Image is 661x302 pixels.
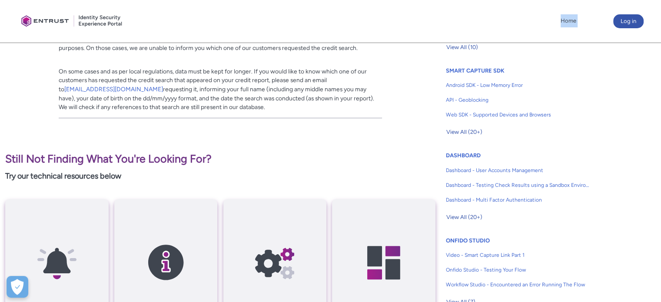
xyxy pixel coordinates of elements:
p: On some cases and as per local regulations, data must be kept for longer. If you would like to kn... [59,67,382,112]
span: Workflow Studio - Encountered an Error Running The Flow [446,281,590,289]
button: View All (10) [446,40,478,54]
a: API - Geoblocking [446,93,590,107]
div: Cookie Preferences [7,276,28,298]
button: View All (20+) [446,210,483,224]
span: Video - Smart Capture Link Part 1 [446,251,590,259]
span: Onfido Studio - Testing Your Flow [446,266,590,274]
button: View All (20+) [446,125,483,139]
span: API - Geoblocking [446,96,590,104]
a: [EMAIL_ADDRESS][DOMAIN_NAME] [64,86,163,93]
a: Dashboard - Testing Check Results using a Sandbox Environment [446,178,590,192]
span: View All (20+) [446,211,482,224]
a: Home [558,14,578,27]
a: Dashboard - Multi Factor Authentication [446,192,590,207]
a: Video - Smart Capture Link Part 1 [446,248,590,262]
button: Open Preferences [7,276,28,298]
a: Web SDK - Supported Devices and Browsers [446,107,590,122]
span: View All (10) [446,41,478,54]
span: View All (20+) [446,126,482,139]
button: Log in [613,14,644,28]
a: Onfido Studio - Testing Your Flow [446,262,590,277]
a: Dashboard - User Accounts Management [446,163,590,178]
span: Web SDK - Supported Devices and Browsers [446,111,590,119]
span: Dashboard - Testing Check Results using a Sandbox Environment [446,181,590,189]
span: Dashboard - Multi Factor Authentication [446,196,590,204]
p: Try our technical resources below [5,170,435,182]
p: Still Not Finding What You're Looking For? [5,151,435,167]
a: Workflow Studio - Encountered an Error Running The Flow [446,277,590,292]
a: SMART CAPTURE SDK [446,67,505,74]
span: Android SDK - Low Memory Error [446,81,590,89]
a: ONFIDO STUDIO [446,237,490,244]
a: DASHBOARD [446,152,481,159]
a: Android SDK - Low Memory Error [446,78,590,93]
span: Dashboard - User Accounts Management [446,166,590,174]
